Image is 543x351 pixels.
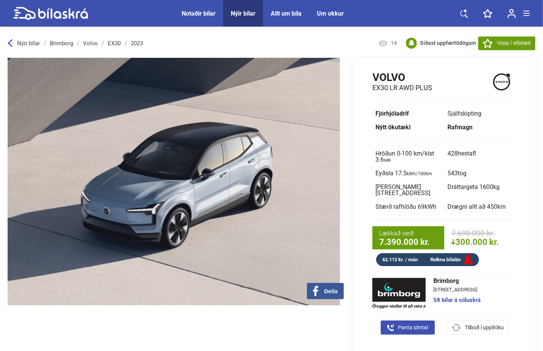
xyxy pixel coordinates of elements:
a: Um okkur [317,10,344,17]
a: Brimborg [50,40,73,46]
span: 7.390.000 kr. [379,238,438,246]
span: 300.000 kr. [451,237,509,246]
span: [STREET_ADDRESS] [433,287,481,292]
sub: kWh/100km [407,171,432,176]
a: EX30 [108,40,121,46]
span: 7.690.000 kr. [451,229,509,237]
a: 2023 [131,40,143,46]
span: km [497,203,506,210]
a: Allt um bíla [271,10,302,17]
span: Nýir bílar [17,40,40,47]
a: 58 bílar á söluskrá [433,297,481,303]
span: Drægni allt að 450 [447,203,506,210]
a: Notaðir bílar [182,10,216,17]
button: Deila [307,283,344,299]
span: kg [493,183,500,191]
a: Nýir bílar [231,10,256,17]
sub: sek [384,157,391,163]
span: [PERSON_NAME][STREET_ADDRESS] [375,183,430,197]
span: kWh [425,203,436,210]
span: Sjálfskipting [447,110,481,117]
b: Nýtt ökutæki [375,124,410,131]
button: Vista í eftirlæti [478,37,535,50]
a: Reikna bílalán [424,255,479,265]
b: Fjórhjóladrif [375,110,409,117]
span: Tilboð í uppítöku [465,324,504,332]
span: 543 [447,170,466,177]
span: hestafl [458,150,476,157]
span: Brimborg [433,278,481,284]
span: Dráttargeta 1600 [447,183,500,191]
span: 14 [391,40,401,47]
span: Eyðsla 17.5 [375,170,432,177]
span: Stærð rafhlöðu 69 [375,203,436,210]
b: Rafmagn [447,124,473,131]
span: Deila [324,288,338,295]
span: tog [458,170,466,177]
span: 428 [447,150,476,157]
h2: EX30 LR AWD Plus [372,84,432,92]
b: Síðast uppfært dögum [420,40,476,46]
span: Panta símtal [398,324,428,332]
span: Hröðun 0-100 km/klst 3.6 [375,150,434,163]
div: 62.112 kr. / mán [376,255,424,264]
a: Volvo [83,40,98,46]
img: user-login.svg [508,9,516,18]
span: 0 [457,40,460,46]
h1: Volvo [372,71,432,84]
span: Lækkað verð [379,229,438,238]
span: Vista í eftirlæti [497,39,531,47]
